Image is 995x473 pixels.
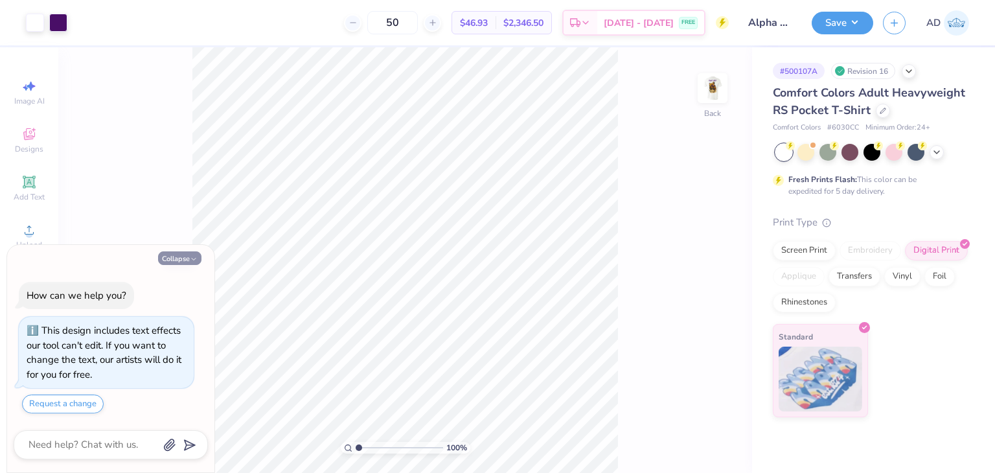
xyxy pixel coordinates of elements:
div: Back [704,108,721,119]
span: $2,346.50 [503,16,543,30]
button: Save [812,12,873,34]
div: Screen Print [773,241,836,260]
div: Digital Print [905,241,968,260]
span: Minimum Order: 24 + [865,122,930,133]
div: This design includes text effects our tool can't edit. If you want to change the text, our artist... [27,324,181,381]
div: Embroidery [840,241,901,260]
div: This color can be expedited for 5 day delivery. [788,174,948,197]
div: Rhinestones [773,293,836,312]
button: Collapse [158,251,201,265]
span: Image AI [14,96,45,106]
span: FREE [681,18,695,27]
img: Back [700,75,726,101]
span: Designs [15,144,43,154]
span: # 6030CC [827,122,859,133]
div: Vinyl [884,267,921,286]
span: Upload [16,240,42,250]
img: Standard [779,347,862,411]
span: Comfort Colors Adult Heavyweight RS Pocket T-Shirt [773,85,965,118]
span: Standard [779,330,813,343]
div: Applique [773,267,825,286]
a: AD [926,10,969,36]
input: – – [367,11,418,34]
div: Revision 16 [831,63,895,79]
span: AD [926,16,941,30]
span: $46.93 [460,16,488,30]
div: Print Type [773,215,969,230]
span: [DATE] - [DATE] [604,16,674,30]
button: Request a change [22,395,104,413]
div: # 500107A [773,63,825,79]
img: Anjali Dilish [944,10,969,36]
div: Transfers [829,267,880,286]
span: Add Text [14,192,45,202]
span: Comfort Colors [773,122,821,133]
strong: Fresh Prints Flash: [788,174,857,185]
span: 100 % [446,442,467,454]
input: Untitled Design [738,10,802,36]
div: Foil [924,267,955,286]
div: How can we help you? [27,289,126,302]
